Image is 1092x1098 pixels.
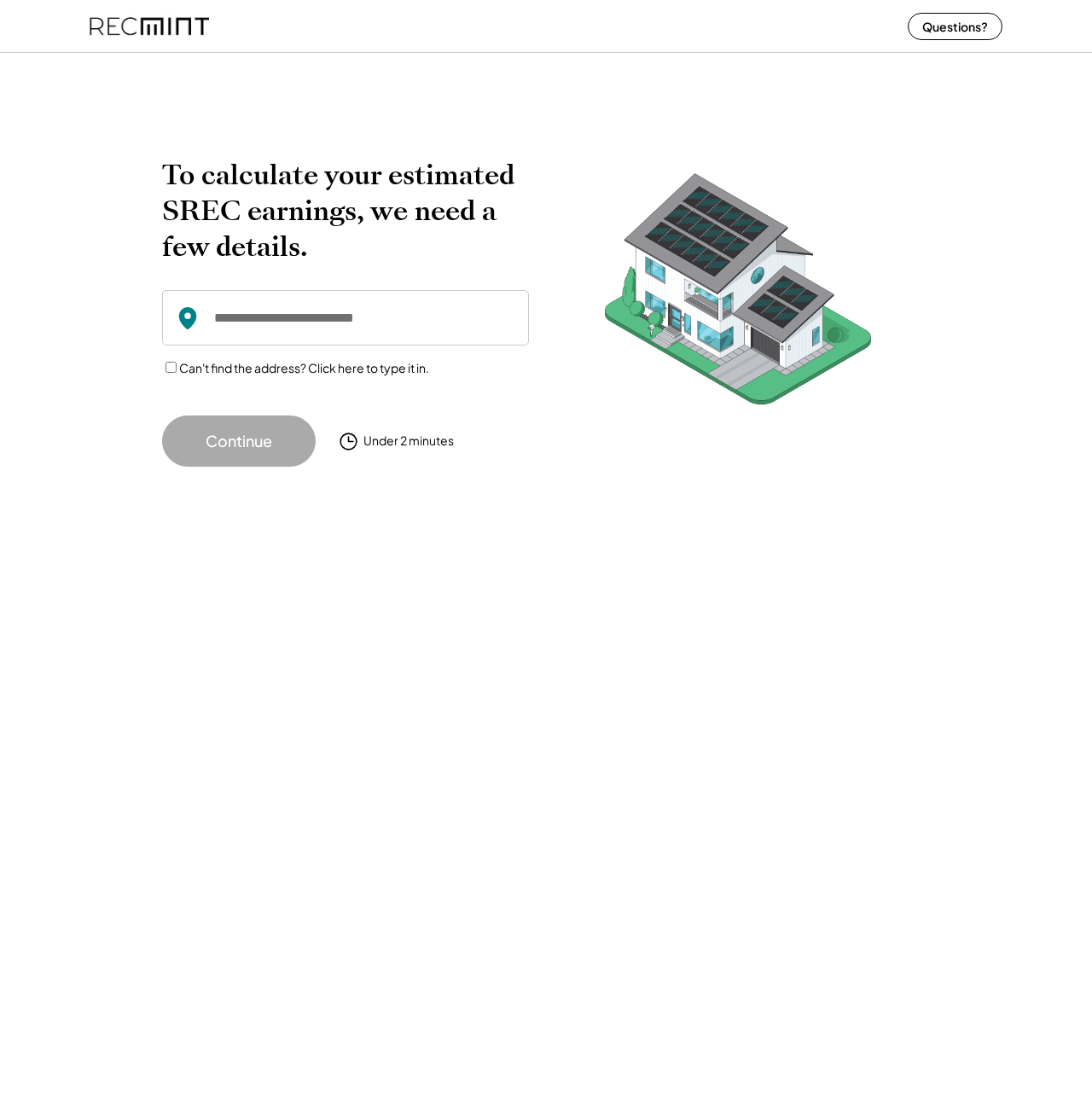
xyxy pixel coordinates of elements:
[572,157,904,431] img: RecMintArtboard%207.png
[908,13,1002,40] button: Questions?
[179,360,429,375] label: Can't find the address? Click here to type it in.
[162,415,316,467] button: Continue
[162,157,529,264] h2: To calculate your estimated SREC earnings, we need a few details.
[90,3,209,49] img: recmint-logotype%403x%20%281%29.jpeg
[363,433,454,450] div: Under 2 minutes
